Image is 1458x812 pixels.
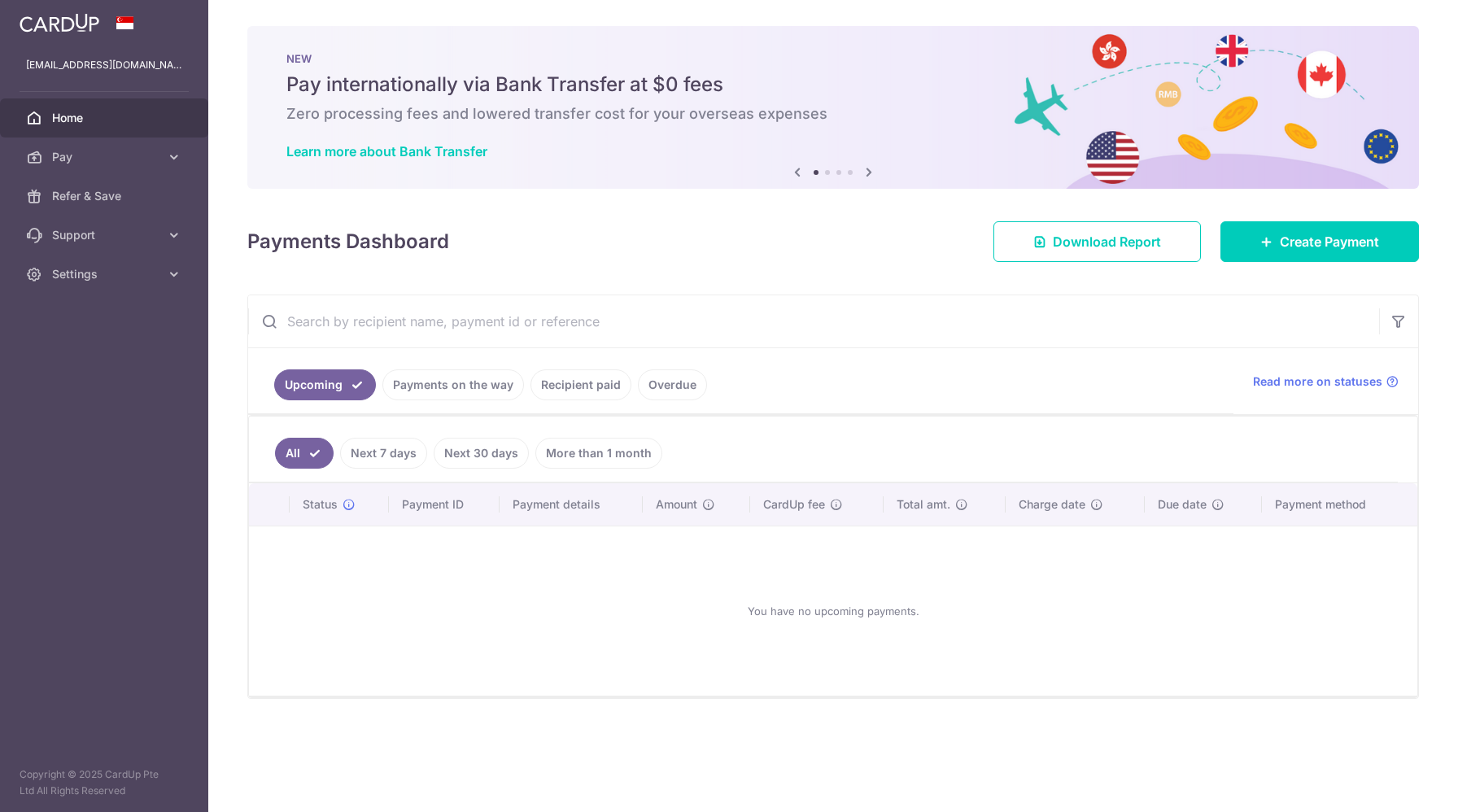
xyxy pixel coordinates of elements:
span: Status [303,496,338,513]
span: Charge date [1019,496,1085,513]
h4: Payments Dashboard [247,227,449,256]
span: Read more on statuses [1253,373,1382,390]
th: Payment ID [389,483,500,526]
span: Home [52,110,159,126]
h5: Pay internationally via Bank Transfer at $0 fees [286,72,1380,98]
a: Recipient paid [530,369,631,400]
a: More than 1 month [535,438,662,469]
span: Refer & Save [52,188,159,204]
span: CardUp fee [763,496,825,513]
span: Due date [1158,496,1207,513]
span: Settings [52,266,159,282]
img: CardUp [20,13,99,33]
th: Payment details [500,483,643,526]
span: Total amt. [897,496,950,513]
span: Download Report [1053,232,1161,251]
a: Create Payment [1220,221,1419,262]
img: Bank transfer banner [247,26,1419,189]
a: All [275,438,334,469]
h6: Zero processing fees and lowered transfer cost for your overseas expenses [286,104,1380,124]
a: Payments on the way [382,369,524,400]
span: Amount [656,496,697,513]
span: Pay [52,149,159,165]
a: Upcoming [274,369,376,400]
a: Overdue [638,369,707,400]
span: Create Payment [1280,232,1379,251]
th: Payment method [1262,483,1417,526]
a: Next 7 days [340,438,427,469]
a: Next 30 days [434,438,529,469]
p: NEW [286,52,1380,65]
a: Download Report [993,221,1201,262]
a: Learn more about Bank Transfer [286,143,487,159]
p: [EMAIL_ADDRESS][DOMAIN_NAME] [26,57,182,73]
a: Read more on statuses [1253,373,1399,390]
span: Support [52,227,159,243]
input: Search by recipient name, payment id or reference [248,295,1379,347]
div: You have no upcoming payments. [268,539,1398,683]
